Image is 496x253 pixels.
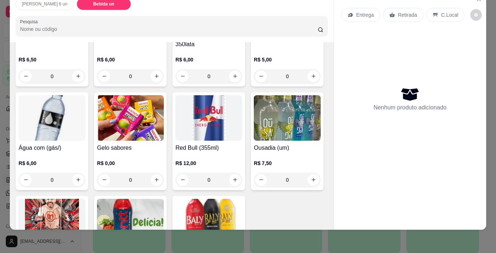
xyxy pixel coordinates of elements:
p: Nenhum produto adicionado [374,103,447,112]
img: product-image [254,95,321,141]
button: decrease-product-quantity [20,174,32,186]
h4: Red Bull (355ml) [175,144,242,152]
p: R$ 6,00 [97,56,164,63]
button: increase-product-quantity [151,174,162,186]
button: decrease-product-quantity [20,71,32,82]
img: product-image [175,199,242,244]
p: Retirada [398,11,417,19]
input: Pesquisa [20,25,318,33]
p: R$ 12,00 [175,160,242,167]
button: decrease-product-quantity [255,174,267,186]
h4: Ousadia (um) [254,144,321,152]
button: increase-product-quantity [151,71,162,82]
label: Pesquisa [20,19,40,25]
button: decrease-product-quantity [255,71,267,82]
img: product-image [19,199,85,244]
img: product-image [175,95,242,141]
button: increase-product-quantity [229,174,241,186]
p: Entrega [356,11,374,19]
h4: Gelo sabores [97,144,164,152]
button: increase-product-quantity [308,71,319,82]
p: R$ 6,00 [19,160,85,167]
button: decrease-product-quantity [177,174,188,186]
p: Bebida un [93,1,114,7]
img: product-image [97,95,164,141]
button: increase-product-quantity [308,174,319,186]
p: R$ 0,00 [97,160,164,167]
p: R$ 7,50 [254,160,321,167]
p: C.Local [441,11,458,19]
button: decrease-product-quantity [177,71,188,82]
button: increase-product-quantity [72,174,84,186]
h4: Água com (gás/) [19,144,85,152]
button: decrease-product-quantity [98,174,110,186]
p: [PERSON_NAME] 6 un [22,1,67,7]
button: decrease-product-quantity [98,71,110,82]
button: increase-product-quantity [229,71,241,82]
button: increase-product-quantity [72,71,84,82]
img: product-image [19,95,85,141]
img: product-image [97,199,164,244]
p: R$ 6,50 [19,56,85,63]
button: decrease-product-quantity [470,9,482,21]
p: R$ 6,00 [175,56,242,63]
p: R$ 5,00 [254,56,321,63]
